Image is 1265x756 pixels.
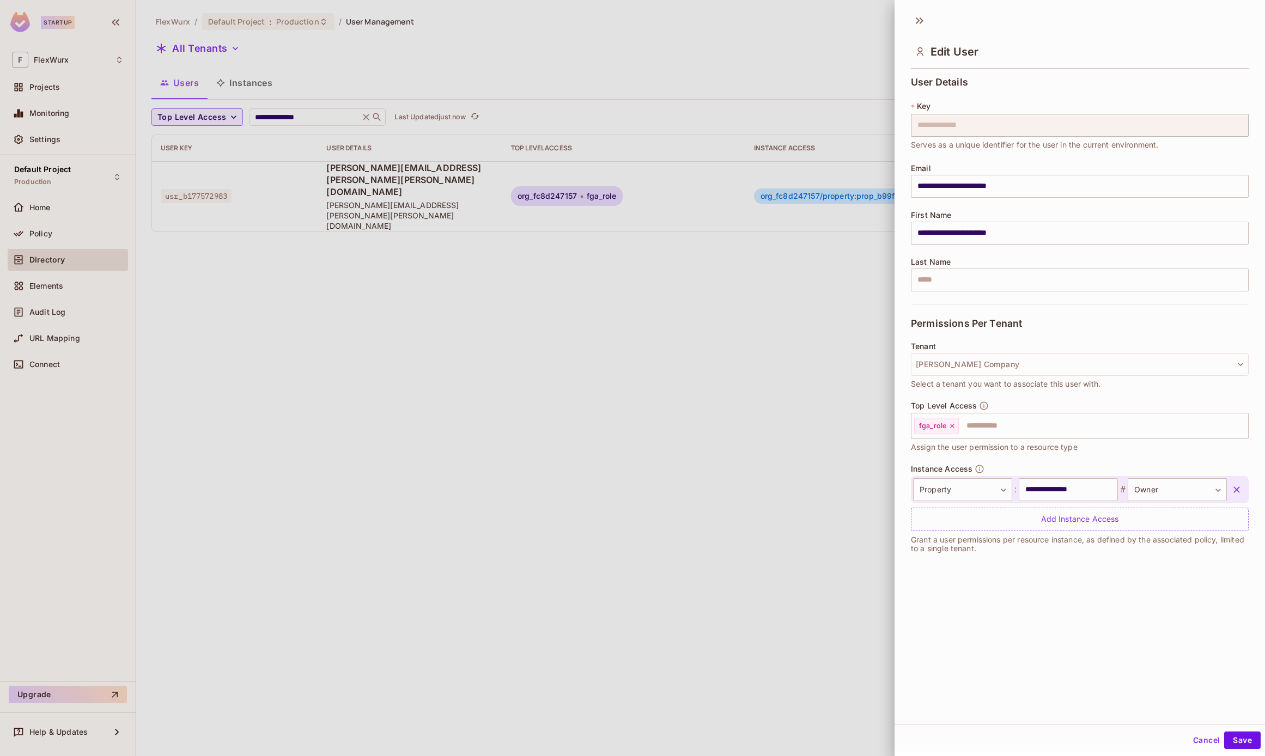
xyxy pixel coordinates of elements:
span: Last Name [911,258,951,266]
button: Save [1224,731,1261,749]
div: Property [913,478,1012,501]
span: Tenant [911,342,936,351]
span: User Details [911,77,968,88]
span: Serves as a unique identifier for the user in the current environment. [911,139,1159,151]
span: fga_role [919,422,946,430]
div: fga_role [914,418,959,434]
span: Instance Access [911,465,972,473]
span: Edit User [930,45,978,58]
span: Permissions Per Tenant [911,318,1022,329]
span: # [1118,483,1128,496]
button: [PERSON_NAME] Company [911,353,1249,376]
span: Email [911,164,931,173]
button: Cancel [1189,731,1224,749]
span: Key [917,102,930,111]
button: Open [1243,424,1245,426]
div: Owner [1128,478,1227,501]
span: : [1012,483,1019,496]
span: Assign the user permission to a resource type [911,441,1078,453]
div: Add Instance Access [911,508,1249,531]
p: Grant a user permissions per resource instance, as defined by the associated policy, limited to a... [911,535,1249,553]
span: First Name [911,211,952,220]
span: Select a tenant you want to associate this user with. [911,378,1100,390]
span: Top Level Access [911,401,977,410]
